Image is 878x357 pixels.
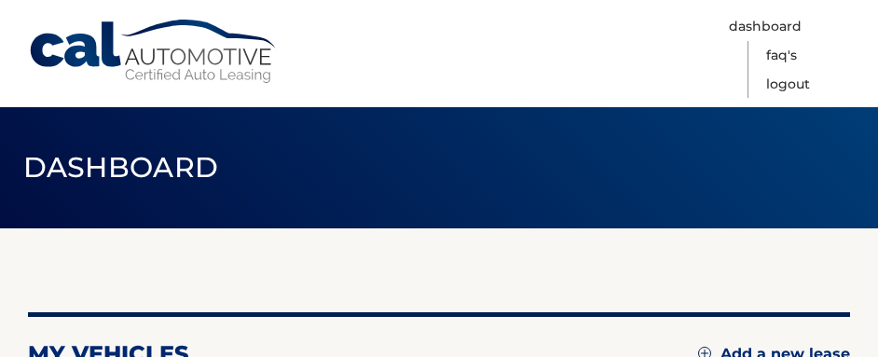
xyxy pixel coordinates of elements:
[766,41,797,70] a: FAQ's
[729,12,802,41] a: Dashboard
[766,70,810,99] a: Logout
[28,19,280,85] a: Cal Automotive
[23,150,219,185] span: Dashboard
